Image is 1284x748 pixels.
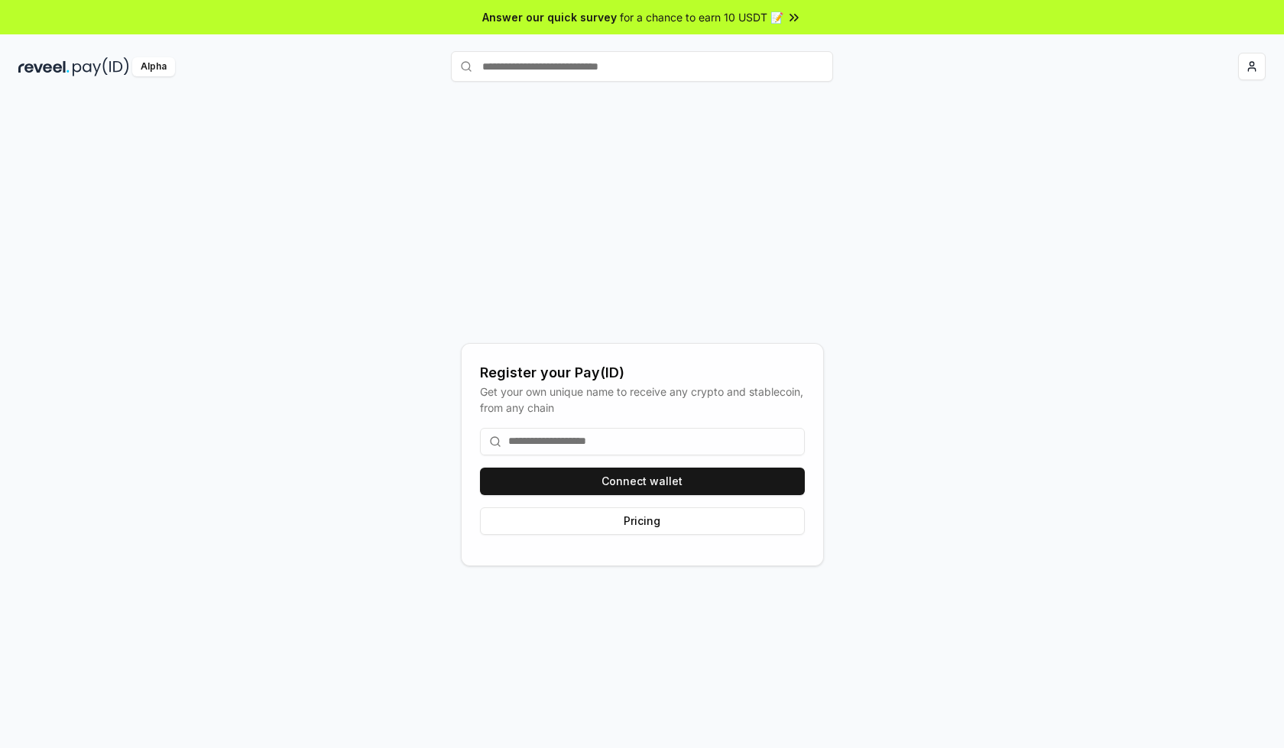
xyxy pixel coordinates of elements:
[480,362,805,384] div: Register your Pay(ID)
[480,507,805,535] button: Pricing
[480,468,805,495] button: Connect wallet
[620,9,783,25] span: for a chance to earn 10 USDT 📝
[480,384,805,416] div: Get your own unique name to receive any crypto and stablecoin, from any chain
[132,57,175,76] div: Alpha
[18,57,70,76] img: reveel_dark
[482,9,617,25] span: Answer our quick survey
[73,57,129,76] img: pay_id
